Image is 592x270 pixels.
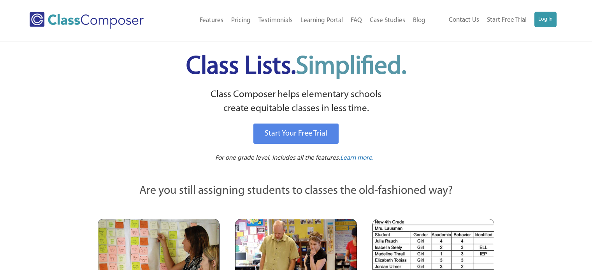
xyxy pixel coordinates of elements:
a: Learning Portal [297,12,347,29]
p: Are you still assigning students to classes the old-fashioned way? [98,183,495,200]
a: Learn more. [340,153,374,163]
a: Start Your Free Trial [253,124,339,144]
a: Log In [534,12,557,27]
span: Learn more. [340,155,374,161]
a: Pricing [227,12,255,29]
p: Class Composer helps elementary schools create equitable classes in less time. [97,88,496,116]
nav: Header Menu [429,12,557,29]
nav: Header Menu [169,12,429,29]
span: For one grade level. Includes all the features. [215,155,340,161]
a: FAQ [347,12,366,29]
a: Blog [409,12,429,29]
span: Class Lists. [186,54,406,80]
a: Start Free Trial [483,12,531,29]
a: Case Studies [366,12,409,29]
span: Start Your Free Trial [265,130,327,138]
a: Features [196,12,227,29]
a: Contact Us [445,12,483,29]
a: Testimonials [255,12,297,29]
img: Class Composer [30,12,144,29]
span: Simplified. [296,54,406,80]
